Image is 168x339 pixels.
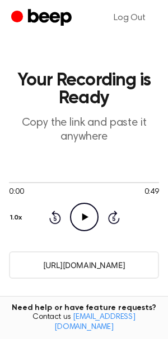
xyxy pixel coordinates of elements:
[54,313,136,331] a: [EMAIL_ADDRESS][DOMAIN_NAME]
[7,313,161,332] span: Contact us
[9,187,24,198] span: 0:00
[11,7,74,29] a: Beep
[144,187,159,198] span: 0:49
[9,116,159,144] p: Copy the link and paste it anywhere
[9,208,26,227] button: 1.0x
[9,71,159,107] h1: Your Recording is Ready
[102,4,157,31] a: Log Out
